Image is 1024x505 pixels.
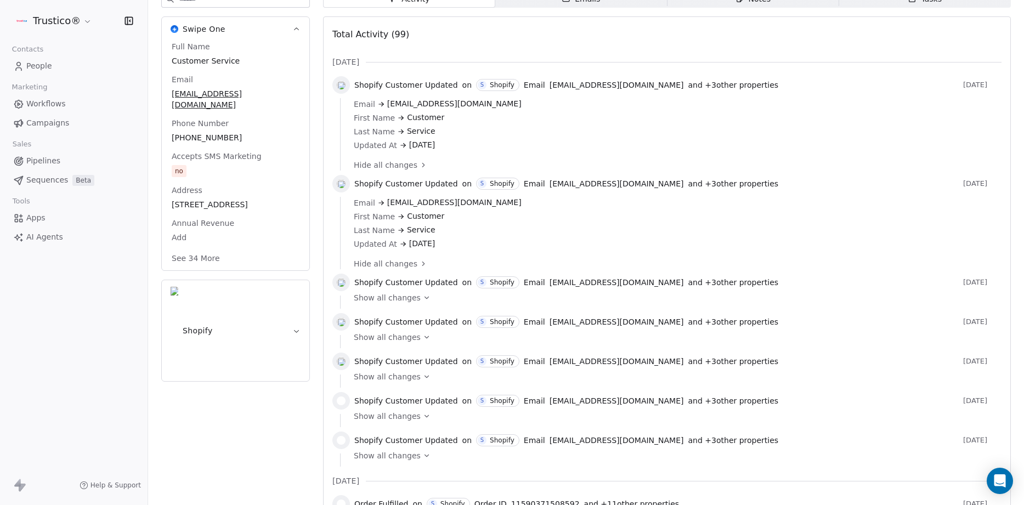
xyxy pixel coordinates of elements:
[688,356,779,367] span: and + 3 other properties
[480,396,484,405] div: S
[354,371,421,382] span: Show all changes
[7,41,48,58] span: Contacts
[550,435,684,446] span: [EMAIL_ADDRESS][DOMAIN_NAME]
[462,395,472,406] span: on
[387,98,522,110] span: [EMAIL_ADDRESS][DOMAIN_NAME]
[407,211,444,222] span: Customer
[490,397,514,405] div: Shopify
[8,136,36,152] span: Sales
[963,278,1002,287] span: [DATE]
[480,317,484,326] div: S
[332,29,409,39] span: Total Activity (99)
[337,436,346,445] img: shopify.svg
[354,450,421,461] span: Show all changes
[963,436,1002,445] span: [DATE]
[354,450,994,461] a: Show all changes
[354,197,375,208] span: Email
[169,74,195,85] span: Email
[26,231,63,243] span: AI Agents
[524,80,545,90] span: Email
[169,118,231,129] span: Phone Number
[13,12,94,30] button: Trustico®
[354,411,421,422] span: Show all changes
[688,80,779,90] span: and + 3 other properties
[409,238,435,249] span: [DATE]
[688,178,779,189] span: and + 3 other properties
[9,209,139,227] a: Apps
[26,60,52,72] span: People
[354,356,458,367] span: Shopify Customer Updated
[172,232,299,243] span: Add
[462,435,472,446] span: on
[354,160,994,171] a: Hide all changes
[26,98,66,110] span: Workflows
[550,395,684,406] span: [EMAIL_ADDRESS][DOMAIN_NAME]
[171,25,178,33] img: Swipe One
[183,24,225,35] span: Swipe One
[354,160,417,171] span: Hide all changes
[480,357,484,366] div: S
[524,395,545,406] span: Email
[80,481,141,490] a: Help & Support
[490,279,514,286] div: Shopify
[337,317,346,326] img: shopify.svg
[524,178,545,189] span: Email
[354,112,395,123] span: First Name
[172,132,299,143] span: [PHONE_NUMBER]
[26,212,46,224] span: Apps
[26,117,69,129] span: Campaigns
[354,239,397,249] span: Updated At
[407,224,435,236] span: Service
[407,126,435,137] span: Service
[688,277,779,288] span: and + 3 other properties
[165,248,227,268] button: See 34 More
[354,277,458,288] span: Shopify Customer Updated
[169,151,264,162] span: Accepts SMS Marketing
[9,95,139,113] a: Workflows
[354,292,994,303] a: Show all changes
[33,14,81,28] span: Trustico®
[9,171,139,189] a: SequencesBeta
[337,396,346,405] img: shopify.svg
[688,435,779,446] span: and + 3 other properties
[409,139,435,151] span: [DATE]
[987,468,1013,494] div: Open Intercom Messenger
[354,80,458,90] span: Shopify Customer Updated
[490,180,514,188] div: Shopify
[175,166,183,177] div: no
[332,475,359,486] span: [DATE]
[550,316,684,327] span: [EMAIL_ADDRESS][DOMAIN_NAME]
[354,411,994,422] a: Show all changes
[480,81,484,89] div: S
[354,140,397,151] span: Updated At
[354,395,458,406] span: Shopify Customer Updated
[407,112,444,123] span: Customer
[963,179,1002,188] span: [DATE]
[462,356,472,367] span: on
[354,332,994,343] a: Show all changes
[15,14,29,27] img: trustico-logo-1024x1024.png
[963,396,1002,405] span: [DATE]
[480,179,484,188] div: S
[963,317,1002,326] span: [DATE]
[172,55,299,66] span: Customer Service
[169,185,205,196] span: Address
[354,99,375,110] span: Email
[8,193,35,209] span: Tools
[162,17,309,41] button: Swipe OneSwipe One
[462,316,472,327] span: on
[171,287,178,375] img: Shopify
[9,152,139,170] a: Pipelines
[169,41,212,52] span: Full Name
[462,178,472,189] span: on
[462,80,472,90] span: on
[462,277,472,288] span: on
[490,81,514,89] div: Shopify
[354,211,395,222] span: First Name
[387,197,522,208] span: [EMAIL_ADDRESS][DOMAIN_NAME]
[354,126,395,137] span: Last Name
[337,357,346,366] img: shopify.svg
[337,278,346,287] img: shopify.svg
[169,218,236,229] span: Annual Revenue
[9,57,139,75] a: People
